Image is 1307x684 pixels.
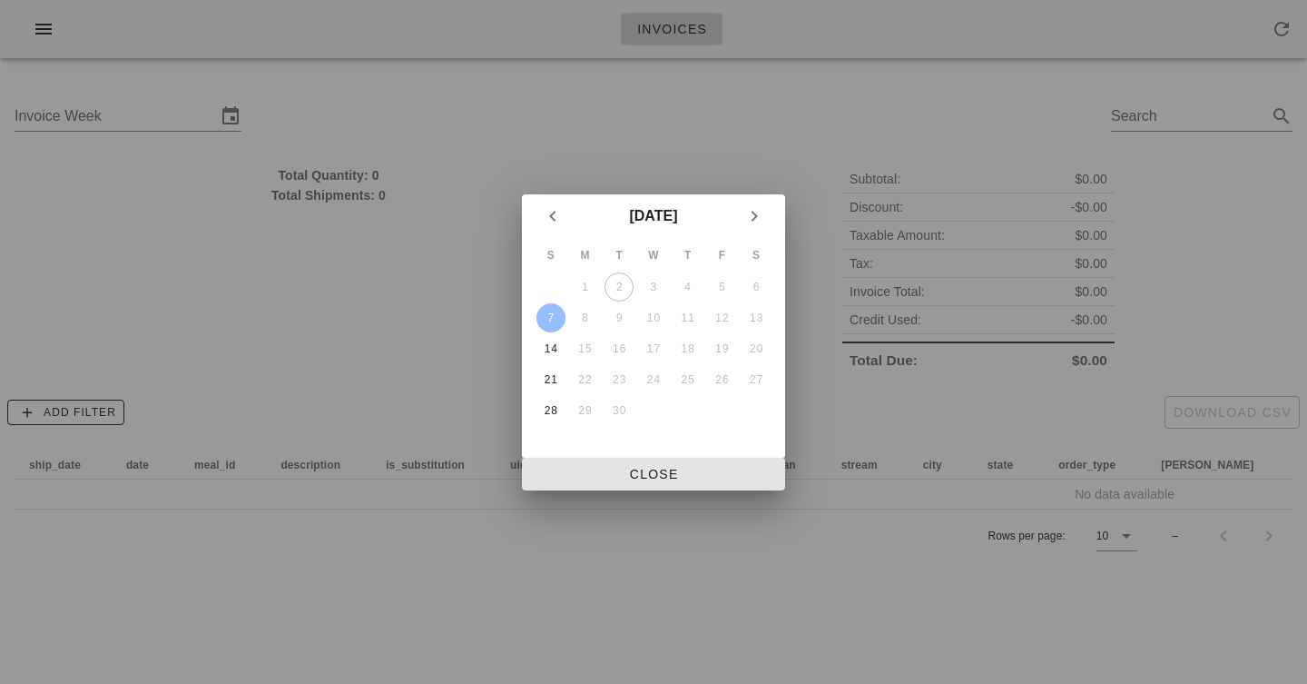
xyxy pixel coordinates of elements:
button: Previous month [536,200,569,233]
span: Close [536,467,771,481]
button: [DATE] [622,198,684,234]
button: Next month [738,200,771,233]
div: 14 [536,342,565,355]
button: 7 [536,303,565,332]
th: T [603,240,635,271]
th: S [740,240,772,271]
th: W [637,240,670,271]
button: 14 [536,334,565,363]
div: 21 [536,373,565,386]
button: 28 [536,396,565,425]
th: T [672,240,704,271]
button: Close [522,458,785,491]
th: S [535,240,567,271]
th: M [569,240,602,271]
div: 28 [536,404,565,417]
th: F [706,240,739,271]
button: 21 [536,365,565,394]
div: 7 [536,312,565,324]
